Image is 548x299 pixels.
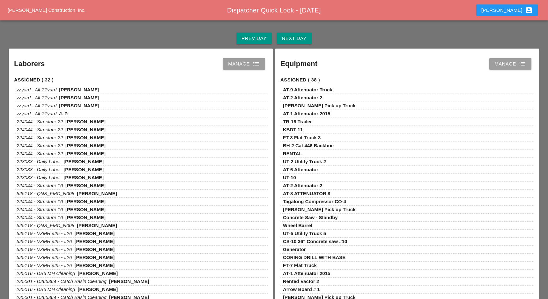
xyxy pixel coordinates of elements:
[227,7,321,14] span: Dispatcher Quick Look - [DATE]
[17,263,72,268] span: 525119 - VZMH #25 - #26
[17,175,61,180] span: 223033 - Daily Labor
[63,175,104,180] span: [PERSON_NAME]
[17,183,63,188] span: 224044 - Structure 16
[494,60,526,68] div: Manage
[65,135,106,140] span: [PERSON_NAME]
[283,263,317,268] span: FT-7 Flat Truck
[65,215,106,220] span: [PERSON_NAME]
[14,58,45,69] h2: Laborers
[65,199,106,204] span: [PERSON_NAME]
[74,239,115,244] span: [PERSON_NAME]
[65,151,106,156] span: [PERSON_NAME]
[17,247,72,252] span: 525119 - VZMH #25 - #26
[241,35,266,42] div: Prev Day
[17,159,61,164] span: 223033 - Daily Labor
[65,183,106,188] span: [PERSON_NAME]
[283,223,312,228] span: Wheel Barrel
[17,111,56,116] span: zzyard - All ZZyard
[59,95,99,100] span: [PERSON_NAME]
[74,255,115,260] span: [PERSON_NAME]
[223,58,265,70] a: Manage
[283,151,302,156] span: RENTAL
[283,127,303,132] span: KBDT-11
[283,103,356,108] span: [PERSON_NAME] Pick up Truck
[283,87,332,92] span: AT-9 Attenuator Truck
[17,135,63,140] span: 224044 - Structure 22
[277,33,312,44] button: Next Day
[8,7,85,13] a: [PERSON_NAME] Construction, Inc.
[78,271,118,276] span: [PERSON_NAME]
[17,215,63,220] span: 224044 - Structure 16
[17,231,72,236] span: 525119 - VZMH #25 - #26
[283,231,326,236] span: UT-5 Utility Truck 5
[17,119,63,124] span: 224044 - Structure 22
[59,87,99,92] span: [PERSON_NAME]
[280,76,534,84] h4: Assigned ( 38 )
[17,143,63,148] span: 224044 - Structure 22
[283,239,347,244] span: CS-10 36" Concrete saw #10
[17,279,107,284] span: 225001 - D265364 - Catch Basin Cleaning
[283,191,330,196] span: AT-8 ATTENUATOR 8
[519,60,526,68] i: list
[14,76,268,84] h4: Assigned ( 32 )
[17,191,74,196] span: 525118 - QNS_FMC_N008
[283,287,320,292] span: Arrow Board # 1
[17,223,74,228] span: 525118 - QNS_FMC_N008
[63,159,104,164] span: [PERSON_NAME]
[17,167,61,172] span: 223033 - Daily Labor
[476,4,538,16] button: [PERSON_NAME]
[17,87,56,92] span: zzyard - All ZZyard
[74,247,115,252] span: [PERSON_NAME]
[283,167,318,172] span: AT-6 Attenuator
[109,279,149,284] span: [PERSON_NAME]
[525,6,533,14] i: account_box
[77,223,117,228] span: [PERSON_NAME]
[74,231,115,236] span: [PERSON_NAME]
[17,255,72,260] span: 525119 - VZMH #25 - #26
[65,143,106,148] span: [PERSON_NAME]
[283,119,312,124] span: TR-16 Trailer
[74,263,115,268] span: [PERSON_NAME]
[17,127,63,132] span: 224044 - Structure 22
[17,271,75,276] span: 225016 - DB6 MH Cleaning
[283,255,345,260] span: CORING DRILL WITH BASE
[481,6,533,14] div: [PERSON_NAME]
[65,207,106,212] span: [PERSON_NAME]
[283,175,296,180] span: UT-10
[17,207,63,212] span: 224044 - Structure 16
[17,151,63,156] span: 224044 - Structure 22
[283,143,334,148] span: BH-2 Cat 446 Backhoe
[283,271,330,276] span: AT-1 Attenuator 2015
[283,183,322,188] span: AT-2 Attenuator 2
[283,247,306,252] span: Generator
[78,287,118,292] span: [PERSON_NAME]
[17,199,63,204] span: 224044 - Structure 16
[65,119,106,124] span: [PERSON_NAME]
[283,199,346,204] span: Tagalong Compressor CO-4
[283,215,338,220] span: Concrete Saw - Standby
[282,35,307,42] div: Next Day
[283,95,322,100] span: AT-2 Attenuator 2
[65,127,106,132] span: [PERSON_NAME]
[17,287,75,292] span: 225016 - DB6 MH Cleaning
[63,167,104,172] span: [PERSON_NAME]
[252,60,260,68] i: list
[17,95,56,100] span: zzyard - All ZZyard
[59,103,99,108] span: [PERSON_NAME]
[236,33,271,44] button: Prev Day
[59,111,68,116] span: J. P.
[283,159,326,164] span: UT-2 Utility Truck 2
[283,207,356,212] span: [PERSON_NAME] Pick up Truck
[283,279,319,284] span: Rented Vactor 2
[228,60,260,68] div: Manage
[280,58,317,69] h2: Equipment
[17,103,56,108] span: zzyard - All ZZyard
[17,239,72,244] span: 525119 - VZMH #25 - #26
[283,111,330,116] span: AT-1 Attenuator 2015
[283,135,321,140] span: FT-3 Flat Truck 3
[489,58,531,70] a: Manage
[77,191,117,196] span: [PERSON_NAME]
